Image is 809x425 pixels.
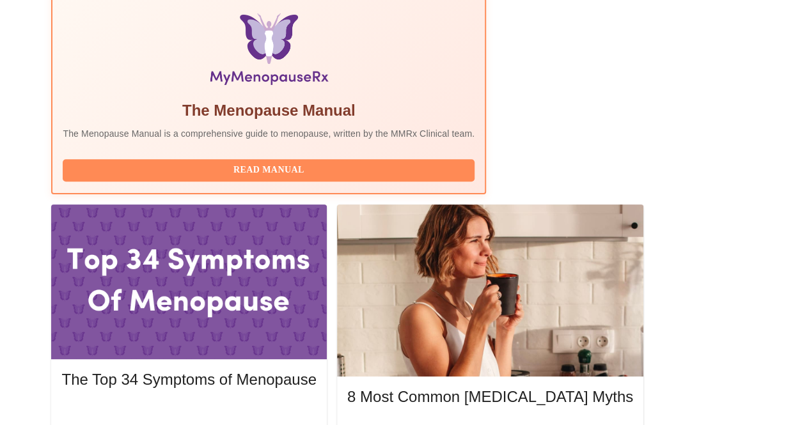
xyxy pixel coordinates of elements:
[61,401,316,424] button: Read More
[63,164,478,174] a: Read Manual
[61,406,319,417] a: Read More
[61,369,316,390] h5: The Top 34 Symptoms of Menopause
[347,387,633,407] h5: 8 Most Common [MEDICAL_DATA] Myths
[75,162,462,178] span: Read Manual
[63,127,475,140] p: The Menopause Manual is a comprehensive guide to menopause, written by the MMRx Clinical team.
[63,100,475,121] h5: The Menopause Manual
[63,159,475,182] button: Read Manual
[129,13,409,90] img: Menopause Manual
[74,405,303,421] span: Read More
